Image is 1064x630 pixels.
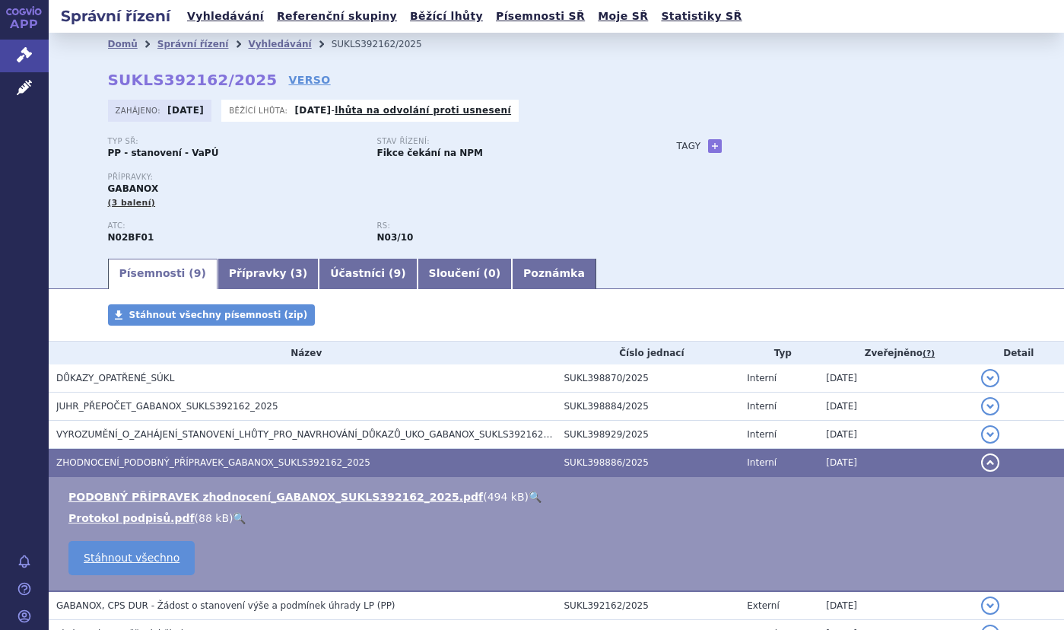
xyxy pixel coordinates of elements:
td: SUKL398886/2025 [557,449,740,477]
span: 3 [295,267,303,279]
p: Přípravky: [108,173,646,182]
span: GABANOX, CPS DUR - Žádost o stanovení výše a podmínek úhrady LP (PP) [56,600,395,611]
button: detail [981,425,999,444]
td: SUKL398884/2025 [557,393,740,421]
button: detail [981,453,999,472]
span: 88 kB [199,512,229,524]
a: Sloučení (0) [418,259,512,289]
strong: Fikce čekání na NPM [377,148,483,158]
a: Stáhnout všechny písemnosti (zip) [108,304,316,326]
strong: [DATE] [294,105,331,116]
td: SUKL398929/2025 [557,421,740,449]
th: Typ [739,342,818,364]
p: Typ SŘ: [108,137,362,146]
a: + [708,139,722,153]
span: Interní [747,373,777,383]
button: detail [981,397,999,415]
a: Moje SŘ [593,6,653,27]
p: RS: [377,221,631,231]
li: ( ) [68,489,1049,504]
a: Běžící lhůty [405,6,488,27]
a: VERSO [288,72,330,87]
h3: Tagy [677,137,701,155]
a: Písemnosti SŘ [491,6,589,27]
span: Externí [747,600,779,611]
a: Domů [108,39,138,49]
th: Název [49,342,557,364]
td: SUKL392162/2025 [557,591,740,620]
span: 494 kB [488,491,525,503]
a: lhůta na odvolání proti usnesení [335,105,511,116]
strong: GABAPENTIN [108,232,154,243]
span: JUHR_PŘEPOČET_GABANOX_SUKLS392162_2025 [56,401,278,412]
button: detail [981,369,999,387]
td: [DATE] [818,449,973,477]
span: GABANOX [108,183,159,194]
span: Interní [747,429,777,440]
span: Zahájeno: [116,104,164,116]
a: Vyhledávání [183,6,268,27]
span: 0 [488,267,496,279]
a: 🔍 [529,491,542,503]
a: Vyhledávání [248,39,311,49]
abbr: (?) [923,348,935,359]
th: Zveřejněno [818,342,973,364]
span: DŮKAZY_OPATŘENÉ_SÚKL [56,373,174,383]
strong: SUKLS392162/2025 [108,71,278,89]
span: ZHODNOCENÍ_PODOBNÝ_PŘÍPRAVEK_GABANOX_SUKLS392162_2025 [56,457,370,468]
a: PODOBNÝ PŘÍPRAVEK zhodnocení_GABANOX_SUKLS392162_2025.pdf [68,491,483,503]
strong: PP - stanovení - VaPÚ [108,148,219,158]
a: Účastníci (9) [319,259,417,289]
td: [DATE] [818,591,973,620]
a: Správní řízení [157,39,229,49]
button: detail [981,597,999,615]
li: ( ) [68,511,1049,526]
strong: gabapentin [377,232,414,243]
td: [DATE] [818,364,973,393]
p: Stav řízení: [377,137,631,146]
strong: [DATE] [167,105,204,116]
td: [DATE] [818,393,973,421]
span: Běžící lhůta: [229,104,291,116]
a: Protokol podpisů.pdf [68,512,195,524]
td: [DATE] [818,421,973,449]
span: 9 [194,267,202,279]
span: Stáhnout všechny písemnosti (zip) [129,310,308,320]
span: Interní [747,457,777,468]
a: Poznámka [512,259,596,289]
a: Stáhnout všechno [68,541,195,575]
th: Detail [973,342,1064,364]
p: ATC: [108,221,362,231]
span: Interní [747,401,777,412]
p: - [294,104,511,116]
th: Číslo jednací [557,342,740,364]
span: 9 [393,267,401,279]
a: 🔍 [233,512,246,524]
span: VYROZUMĚNÍ_O_ZAHÁJENÍ_STANOVENÍ_LHŮTY_PRO_NAVRHOVÁNÍ_DŮKAZŮ_UKO_GABANOX_SUKLS392162_2025 [56,429,571,440]
h2: Správní řízení [49,5,183,27]
li: SUKLS392162/2025 [332,33,442,56]
td: SUKL398870/2025 [557,364,740,393]
a: Statistiky SŘ [656,6,746,27]
a: Přípravky (3) [218,259,319,289]
span: (3 balení) [108,198,156,208]
a: Písemnosti (9) [108,259,218,289]
a: Referenční skupiny [272,6,402,27]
